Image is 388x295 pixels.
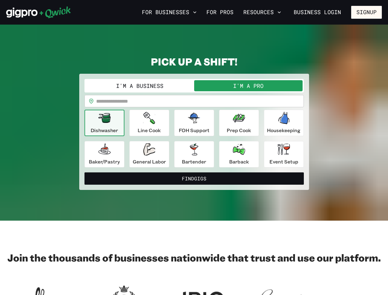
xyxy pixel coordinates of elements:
[133,158,166,165] p: General Labor
[129,110,169,136] button: Line Cook
[86,80,194,91] button: I'm a Business
[194,80,303,91] button: I'm a Pro
[229,158,249,165] p: Barback
[351,6,382,19] button: Signup
[264,141,304,167] button: Event Setup
[89,158,120,165] p: Baker/Pastry
[264,110,304,136] button: Housekeeping
[227,127,251,134] p: Prep Cook
[6,251,382,264] h2: Join the thousands of businesses nationwide that trust and use our platform.
[179,127,210,134] p: FOH Support
[174,110,214,136] button: FOH Support
[219,141,259,167] button: Barback
[84,110,124,136] button: Dishwasher
[79,55,309,68] h2: PICK UP A SHIFT!
[288,6,346,19] a: Business Login
[182,158,206,165] p: Bartender
[267,127,300,134] p: Housekeeping
[204,7,236,18] a: For Pros
[84,172,304,185] button: FindGigs
[269,158,298,165] p: Event Setup
[139,7,199,18] button: For Businesses
[138,127,161,134] p: Line Cook
[84,141,124,167] button: Baker/Pastry
[91,127,118,134] p: Dishwasher
[241,7,284,18] button: Resources
[174,141,214,167] button: Bartender
[219,110,259,136] button: Prep Cook
[129,141,169,167] button: General Labor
